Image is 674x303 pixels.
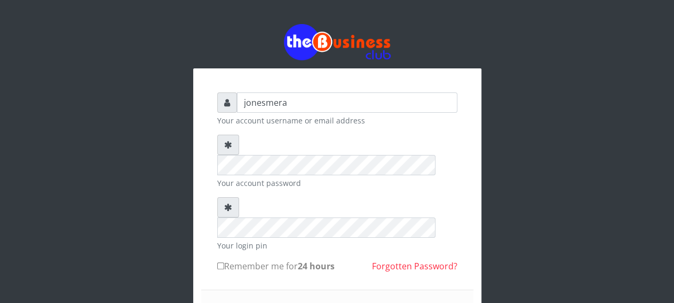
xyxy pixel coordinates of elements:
small: Your account password [217,177,457,189]
small: Your account username or email address [217,115,457,126]
small: Your login pin [217,240,457,251]
input: Remember me for24 hours [217,262,224,269]
label: Remember me for [217,260,335,273]
b: 24 hours [298,260,335,272]
input: Username or email address [237,92,457,113]
a: Forgotten Password? [372,260,457,272]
